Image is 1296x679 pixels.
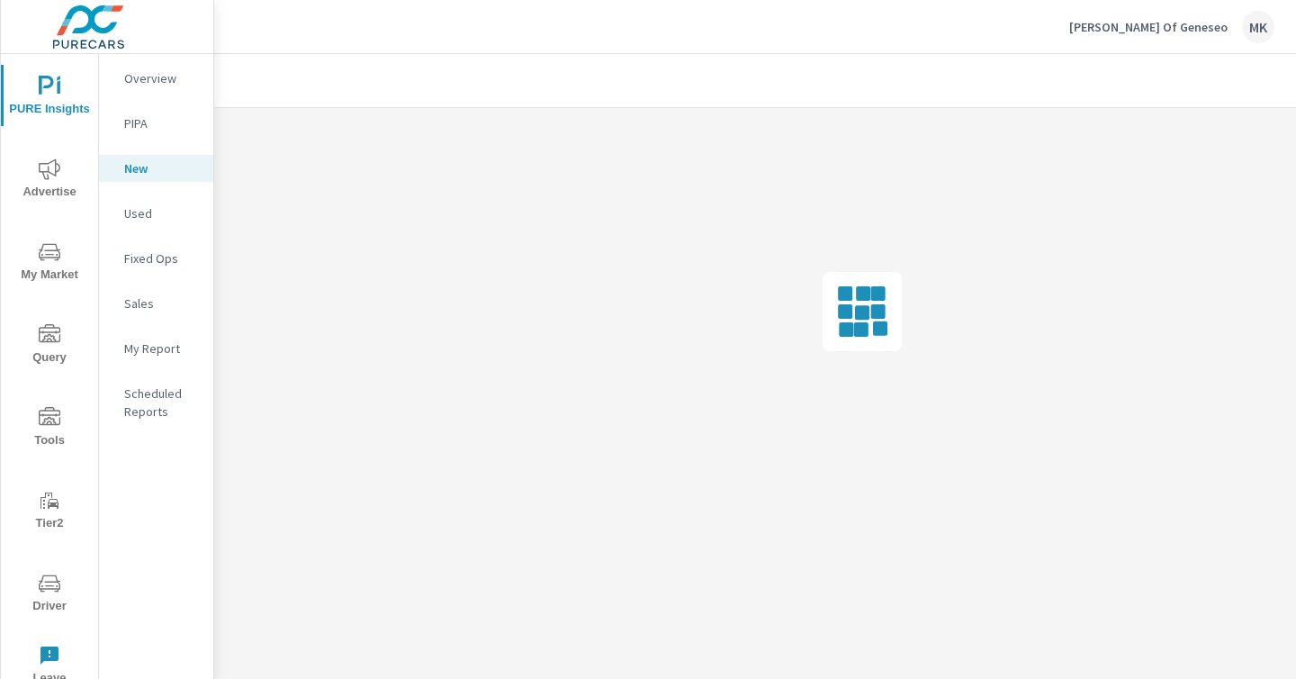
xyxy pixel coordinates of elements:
[124,204,199,222] p: Used
[124,385,199,421] p: Scheduled Reports
[124,114,199,132] p: PIPA
[99,335,213,362] div: My Report
[124,339,199,358] p: My Report
[124,249,199,267] p: Fixed Ops
[6,241,93,285] span: My Market
[99,380,213,425] div: Scheduled Reports
[99,290,213,317] div: Sales
[99,245,213,272] div: Fixed Ops
[1242,11,1274,43] div: MK
[6,490,93,534] span: Tier2
[6,324,93,368] span: Query
[6,573,93,617] span: Driver
[99,200,213,227] div: Used
[99,110,213,137] div: PIPA
[6,407,93,451] span: Tools
[6,76,93,120] span: PURE Insights
[124,159,199,177] p: New
[1069,19,1228,35] p: [PERSON_NAME] Of Geneseo
[124,69,199,87] p: Overview
[124,294,199,312] p: Sales
[6,158,93,203] span: Advertise
[99,155,213,182] div: New
[99,65,213,92] div: Overview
